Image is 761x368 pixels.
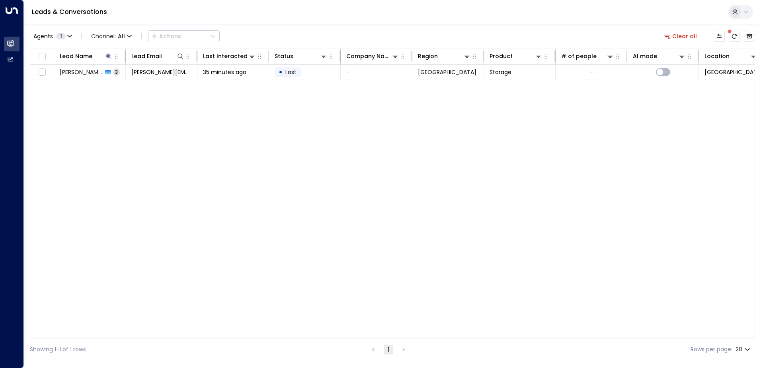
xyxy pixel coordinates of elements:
[704,51,757,61] div: Location
[37,67,47,77] span: Toggle select row
[633,51,657,61] div: AI mode
[490,51,542,61] div: Product
[279,65,283,79] div: •
[275,51,328,61] div: Status
[152,33,181,40] div: Actions
[30,345,86,354] div: Showing 1-1 of 1 rows
[203,68,246,76] span: 35 minutes ago
[275,51,293,61] div: Status
[60,51,113,61] div: Lead Name
[88,31,135,42] span: Channel:
[56,33,66,39] span: 1
[131,68,191,76] span: valeria.borgia@yahoo.it
[118,33,125,39] span: All
[131,51,162,61] div: Lead Email
[148,30,220,42] button: Actions
[561,51,614,61] div: # of people
[661,31,701,42] button: Clear all
[418,68,476,76] span: London
[714,31,725,42] button: Customize
[148,30,220,42] div: Button group with a nested menu
[490,68,511,76] span: Storage
[131,51,184,61] div: Lead Email
[736,344,752,355] div: 20
[561,51,597,61] div: # of people
[729,31,740,42] span: There are new threads available. Refresh the grid to view the latest updates.
[60,51,92,61] div: Lead Name
[490,51,513,61] div: Product
[30,31,75,42] button: Agents1
[418,51,438,61] div: Region
[32,7,107,16] a: Leads & Conversations
[346,51,391,61] div: Company Name
[33,33,53,39] span: Agents
[704,51,730,61] div: Location
[418,51,471,61] div: Region
[37,52,47,62] span: Toggle select all
[113,69,120,75] span: 3
[590,68,593,76] div: -
[691,345,732,354] label: Rows per page:
[633,51,686,61] div: AI mode
[88,31,135,42] button: Channel:All
[203,51,248,61] div: Last Interacted
[384,345,393,354] button: page 1
[285,68,297,76] span: Lost
[60,68,103,76] span: Valeria Borgia
[346,51,399,61] div: Company Name
[203,51,256,61] div: Last Interacted
[368,345,409,354] nav: pagination navigation
[744,31,755,42] button: Archived Leads
[341,65,412,80] td: -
